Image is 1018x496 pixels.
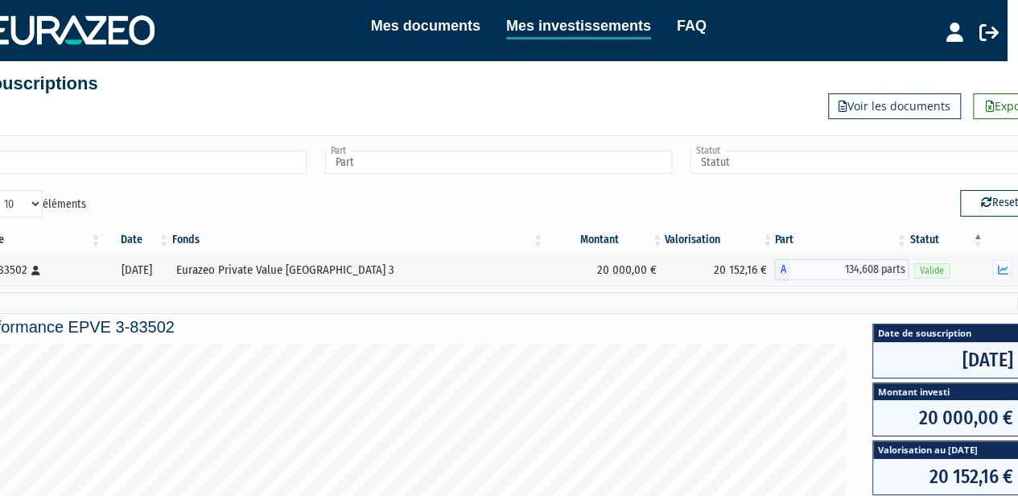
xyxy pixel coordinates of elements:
div: [DATE] [108,262,165,279]
th: Date: activer pour trier la colonne par ordre croissant [102,226,171,254]
th: Montant: activer pour trier la colonne par ordre croissant [545,226,664,254]
a: Mes documents [371,14,480,37]
div: A - Eurazeo Private Value Europe 3 [774,259,908,280]
th: Valorisation: activer pour trier la colonne par ordre croissant [664,226,774,254]
i: [Français] Personne physique [31,266,40,275]
a: FAQ [677,14,707,37]
th: Statut : activer pour trier la colonne par ordre d&eacute;croissant [909,226,985,254]
td: 20 152,16 € [664,254,774,286]
div: Eurazeo Private Value [GEOGRAPHIC_DATA] 3 [176,262,539,279]
th: Part: activer pour trier la colonne par ordre croissant [774,226,908,254]
a: Voir les documents [828,93,961,119]
span: 134,608 parts [790,259,908,280]
a: Mes investissements [506,14,651,39]
th: Fonds: activer pour trier la colonne par ordre croissant [171,226,545,254]
span: Valide [914,263,950,279]
span: A [774,259,790,280]
td: 20 000,00 € [545,254,664,286]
